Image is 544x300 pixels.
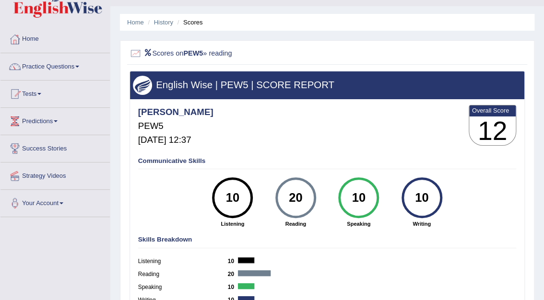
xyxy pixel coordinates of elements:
[0,26,110,50] a: Home
[138,135,213,145] h5: [DATE] 12:37
[0,108,110,132] a: Predictions
[331,220,386,228] strong: Speaking
[394,220,449,228] strong: Writing
[138,121,213,131] h5: PEW5
[0,135,110,159] a: Success Stories
[138,257,228,266] label: Listening
[183,49,203,57] b: PEW5
[218,181,248,215] div: 10
[133,80,521,90] h3: English Wise | PEW5 | SCORE REPORT
[127,19,144,26] a: Home
[138,283,228,292] label: Speaking
[138,158,517,165] h4: Communicative Skills
[228,284,238,290] b: 10
[228,258,238,265] b: 10
[0,53,110,77] a: Practice Questions
[0,162,110,186] a: Strategy Videos
[138,270,228,279] label: Reading
[130,47,375,60] h2: Scores on » reading
[343,181,373,215] div: 10
[268,220,323,228] strong: Reading
[0,81,110,104] a: Tests
[0,190,110,214] a: Your Account
[154,19,173,26] a: History
[175,18,203,27] li: Scores
[228,271,238,277] b: 20
[407,181,437,215] div: 10
[133,76,152,95] img: wings.png
[281,181,310,215] div: 20
[472,107,513,114] b: Overall Score
[205,220,260,228] strong: Listening
[138,236,517,243] h4: Skills Breakdown
[469,116,516,146] h3: 12
[138,107,213,117] h4: [PERSON_NAME]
